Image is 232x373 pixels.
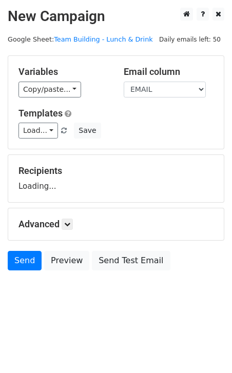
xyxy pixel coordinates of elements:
h5: Variables [18,66,108,77]
a: Send [8,251,42,270]
span: Daily emails left: 50 [156,34,224,45]
a: Preview [44,251,89,270]
div: Loading... [18,165,214,192]
h2: New Campaign [8,8,224,25]
a: Copy/paste... [18,82,81,97]
a: Team Building - Lunch & Drink [54,35,152,43]
a: Templates [18,108,63,119]
a: Send Test Email [92,251,170,270]
a: Daily emails left: 50 [156,35,224,43]
small: Google Sheet: [8,35,153,43]
a: Load... [18,123,58,139]
button: Save [74,123,101,139]
h5: Recipients [18,165,214,176]
h5: Email column [124,66,214,77]
h5: Advanced [18,219,214,230]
